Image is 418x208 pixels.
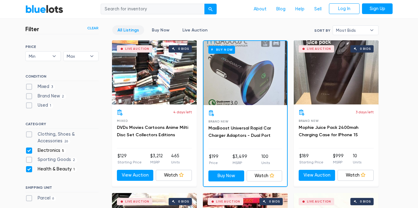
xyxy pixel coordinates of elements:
[209,153,218,166] li: $199
[150,153,163,165] li: $3,212
[203,41,287,105] a: Buy Now
[25,5,63,13] a: BlueLots
[356,109,374,115] p: 3 days left
[233,153,247,166] li: $3,499
[49,85,55,89] span: 3
[171,159,180,165] p: Units
[67,52,87,61] span: Max
[101,4,205,15] input: Search for inventory
[173,109,192,115] p: 4 days left
[48,104,53,108] span: 1
[233,160,247,166] p: MSRP
[307,47,331,50] div: Live Auction
[171,153,180,165] li: 465
[25,83,55,90] label: Mixed
[365,26,378,35] b: ▾
[177,25,213,35] a: Live Auction
[249,3,271,15] a: About
[209,160,218,166] p: Price
[25,131,99,144] label: Clothing, Shoes & Accessories
[125,47,149,50] div: Live Auction
[25,45,99,49] h6: PRICE
[329,3,360,14] a: Log In
[338,170,374,181] a: Watch
[117,170,153,181] a: View Auction
[147,25,175,35] a: Buy Now
[208,120,228,123] span: Brand New
[314,28,330,33] label: Sort By
[29,52,49,61] span: Min
[307,200,331,203] div: Live Auction
[25,156,77,163] label: Sporting Goods
[25,147,66,154] label: Electronics
[25,185,99,192] h6: SHIPPING UNIT
[353,159,361,165] p: Units
[25,122,99,129] h6: CATEGORY
[112,40,197,104] a: Live Auction 0 bids
[299,119,319,122] span: Brand New
[299,170,335,181] a: View Auction
[360,200,371,203] div: 0 bids
[261,160,270,166] p: Units
[25,25,39,33] h3: Filter
[208,126,271,138] a: MaxBoost Universal Rapid Car Charger Adaptors - Dual Port
[117,119,128,122] span: Mixed
[25,102,53,109] label: Used
[216,200,240,203] div: Live Auction
[269,200,280,203] div: 0 bids
[290,3,309,15] a: Help
[125,200,149,203] div: Live Auction
[87,25,99,31] a: Clear
[117,125,188,137] a: DVDs Movies Cartoons Anime Milti Disc Set Collectors Editions
[336,26,367,35] span: Most Bids
[353,153,361,165] li: 10
[150,159,163,165] p: MSRP
[271,3,290,15] a: Blog
[309,3,327,15] a: Sell
[299,159,323,165] p: Starting Price
[48,52,61,61] b: ▾
[72,167,77,172] span: 1
[25,74,99,81] h6: CONDITION
[118,153,142,165] li: $129
[60,94,66,99] span: 2
[178,47,189,50] div: 0 bids
[112,25,144,35] a: All Listings
[85,52,98,61] b: ▾
[71,158,77,162] span: 2
[261,153,270,166] li: 100
[50,196,56,201] span: 6
[156,170,192,181] a: Watch
[360,47,371,50] div: 0 bids
[247,170,282,181] a: Watch
[333,153,344,165] li: $999
[178,200,189,203] div: 0 bids
[294,40,379,104] a: Live Auction 0 bids
[208,170,244,181] a: Buy Now
[362,3,393,14] a: Sign Up
[208,46,235,53] h6: Buy Now
[62,139,70,144] span: 26
[25,93,66,100] label: Brand New
[118,159,142,165] p: Starting Price
[25,195,56,202] label: Parcel
[299,153,323,165] li: $189
[299,125,358,137] a: Mophie Juice Pack 2400mah Charging Case for IPhone 15
[25,166,77,173] label: Health & Beauty
[60,148,66,153] span: 5
[333,159,344,165] p: MSRP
